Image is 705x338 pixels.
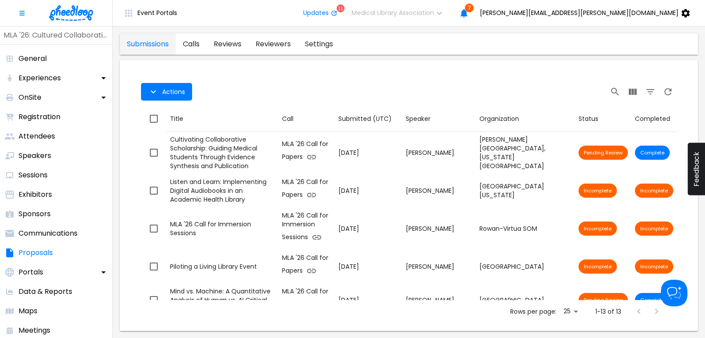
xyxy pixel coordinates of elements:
[352,9,434,16] span: Medical Library Association
[120,34,176,55] a: proposals-tab-submissions
[137,9,177,16] span: Event Portals
[579,222,617,236] div: Proposal submission has not been completed
[635,149,670,156] span: Complete
[579,259,617,274] div: Proposal submission has not been completed
[692,152,701,187] span: Feedback
[338,148,399,158] p: [DATE]
[659,83,677,101] button: Refresh Page
[406,296,473,304] div: [PERSON_NAME]
[579,184,617,198] div: Proposal submission has not been completed
[345,4,455,22] button: Medical Library Association
[579,113,628,124] div: Status
[338,296,399,305] p: [DATE]
[338,262,399,271] p: [DATE]
[635,146,670,160] div: Submission is complete
[579,297,628,304] span: Pending Review
[406,224,473,233] div: [PERSON_NAME]
[406,113,473,124] div: Speaker
[19,228,78,239] p: Communications
[116,4,184,22] button: Event Portals
[479,182,571,199] div: [GEOGRAPHIC_DATA][US_STATE]
[19,170,48,180] p: Sessions
[579,263,617,270] span: Incomplete
[560,305,581,318] div: 25
[635,297,670,304] span: Complete
[170,135,275,170] div: Cultivating Collaborative Scholarship: Guiding Medical Students Through Evidence Synthesis and Pu...
[4,30,109,41] p: MLA '26: Cultured Collaborations
[635,222,673,236] div: Submission is incomplete
[635,225,673,232] span: Incomplete
[579,149,628,156] span: Pending Review
[19,267,43,278] p: Portals
[479,296,571,304] div: [GEOGRAPHIC_DATA]
[606,83,624,101] button: Search
[19,306,37,316] p: Maps
[19,92,41,103] p: OnSite
[579,187,617,194] span: Incomplete
[282,211,331,246] div: MLA '26 Call for Immersion Sessions
[635,187,673,194] span: Incomplete
[642,83,659,101] button: Filter Table
[337,4,345,12] div: 11
[249,34,298,55] a: proposals-tab-reviewers
[141,83,192,101] button: Actions
[579,225,617,232] span: Incomplete
[579,293,628,307] div: Proposal is pending review
[335,111,395,127] button: Sort
[624,83,642,101] button: View Columns
[635,263,673,270] span: Incomplete
[19,325,50,336] p: Meetings
[19,189,52,200] p: Exhibitors
[296,4,345,22] button: Updates11
[479,262,571,271] div: [GEOGRAPHIC_DATA]
[282,113,331,124] div: Call
[635,113,673,124] div: Completed
[635,293,670,307] div: Submission is complete
[170,177,275,204] div: Listen and Learn: Implementing Digital Audiobooks in an Academic Health Library
[479,113,519,124] div: Organization
[19,248,53,258] p: Proposals
[338,224,399,233] p: [DATE]
[476,111,523,127] button: Sort
[49,5,93,21] img: logo
[282,253,331,280] div: MLA '26 Call for Papers
[479,224,571,233] div: Rowan-Virtua SOM
[338,113,392,124] div: Submitted (UTC)
[176,34,207,55] a: proposals-tab-calls
[19,131,55,142] p: Attendees
[19,53,47,64] p: General
[170,262,275,271] div: Piloting a Living Library Event
[510,307,557,316] p: Rows per page:
[659,86,677,96] span: Refresh Page
[19,73,61,83] p: Experiences
[406,148,473,157] div: [PERSON_NAME]
[19,112,60,122] p: Registration
[480,9,679,16] span: [PERSON_NAME][EMAIL_ADDRESS][PERSON_NAME][DOMAIN_NAME]
[170,220,275,237] div: MLA '26 Call for Immersion Sessions
[141,78,677,106] div: Table Toolbar
[282,287,331,313] div: MLA '26 Call for Papers
[635,259,673,274] div: Submission is incomplete
[465,4,474,12] span: 7
[207,34,249,55] a: proposals-tab-reviews
[579,146,628,160] div: Proposal is pending review
[479,135,571,170] div: [PERSON_NAME][GEOGRAPHIC_DATA], [US_STATE][GEOGRAPHIC_DATA]
[455,4,473,22] button: 7
[162,88,185,95] span: Actions
[303,9,329,16] span: Updates
[282,177,331,204] div: MLA '26 Call for Papers
[298,34,340,55] a: proposals-tab-settings
[595,307,621,316] p: 1-13 of 13
[406,262,473,271] div: [PERSON_NAME]
[170,287,275,313] div: Mind vs. Machine: A Quantitative Analysis of Human vs. AI Critical Appraisal Quality
[19,209,51,219] p: Sponsors
[473,4,701,22] button: [PERSON_NAME][EMAIL_ADDRESS][PERSON_NAME][DOMAIN_NAME]
[635,184,673,198] div: Submission is incomplete
[19,286,72,297] p: Data & Reports
[406,186,473,195] div: [PERSON_NAME]
[282,139,331,166] div: MLA '26 Call for Papers
[338,186,399,195] p: [DATE]
[170,113,275,124] div: Title
[661,280,687,306] iframe: Toggle Customer Support
[19,150,51,161] p: Speakers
